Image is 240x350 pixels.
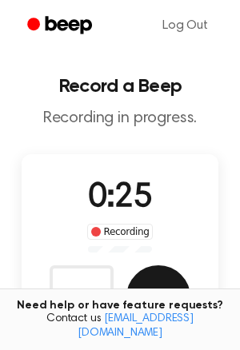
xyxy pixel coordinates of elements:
[13,109,227,129] p: Recording in progress.
[13,77,227,96] h1: Record a Beep
[126,265,190,329] button: Save Audio Record
[146,6,224,45] a: Log Out
[88,181,152,215] span: 0:25
[87,224,154,240] div: Recording
[10,312,230,340] span: Contact us
[78,313,194,339] a: [EMAIL_ADDRESS][DOMAIN_NAME]
[50,265,114,329] button: Delete Audio Record
[16,10,106,42] a: Beep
